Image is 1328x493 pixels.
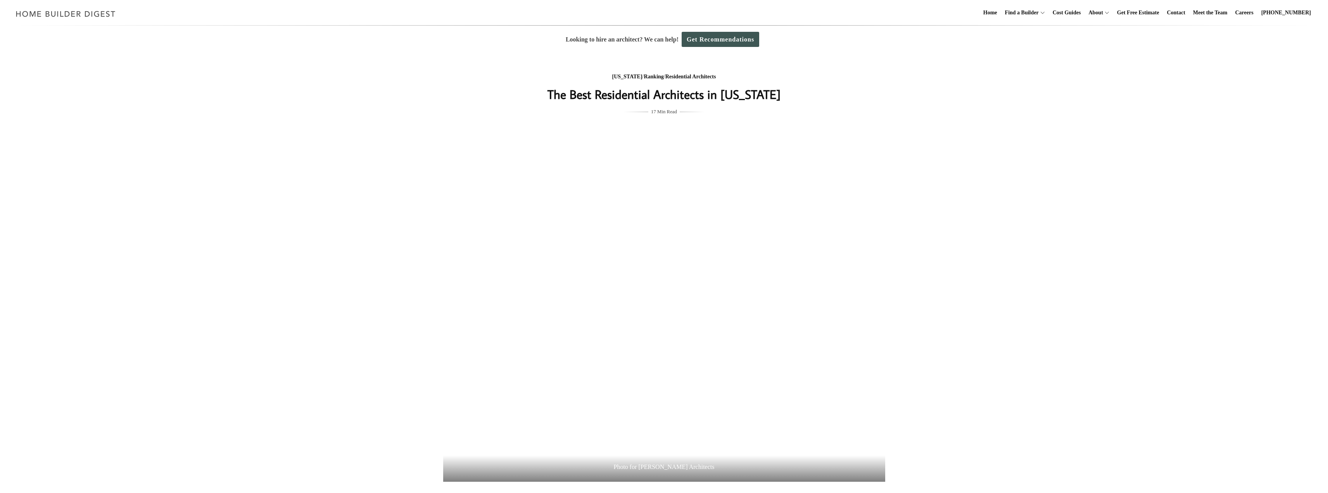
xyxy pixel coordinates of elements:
span: Photo for [PERSON_NAME] Architects [443,455,885,482]
a: Meet the Team [1190,0,1231,25]
img: Home Builder Digest [12,6,119,21]
a: Get Free Estimate [1114,0,1162,25]
a: Contact [1164,0,1188,25]
a: Careers [1232,0,1257,25]
div: / / [509,72,819,82]
a: [PHONE_NUMBER] [1258,0,1314,25]
a: Get Recommendations [682,32,759,47]
a: Cost Guides [1050,0,1084,25]
a: Home [980,0,1000,25]
span: 17 Min Read [651,107,677,116]
a: About [1085,0,1103,25]
a: Ranking [644,74,663,80]
h1: The Best Residential Architects in [US_STATE] [509,85,819,104]
a: Residential Architects [665,74,716,80]
a: [US_STATE] [612,74,642,80]
a: Find a Builder [1002,0,1039,25]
